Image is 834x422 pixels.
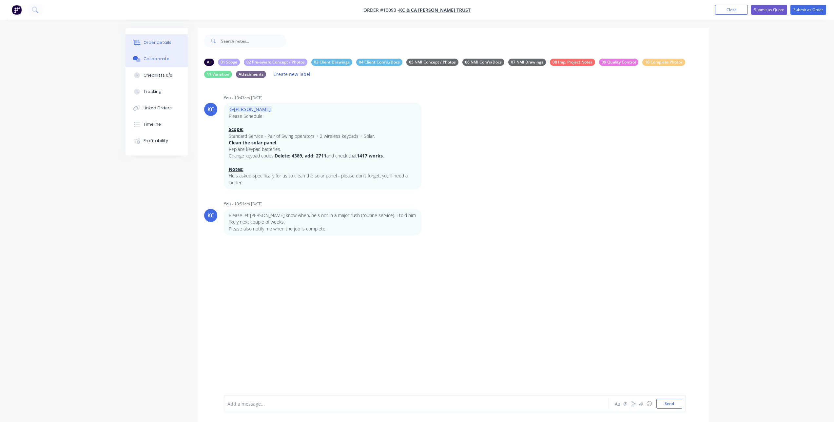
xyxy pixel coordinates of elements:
[399,7,471,13] a: KC & CA [PERSON_NAME] Trust
[614,400,622,408] button: Aa
[229,113,417,119] p: Please Schedule:
[642,59,685,66] div: 10 Complete Photos
[229,166,243,172] strong: Notes:
[144,40,171,46] div: Order details
[204,59,214,66] div: All
[244,59,307,66] div: 02 Pre-award Concept / Photos
[126,67,188,83] button: Checklists 0/0
[229,139,278,146] strong: Clean the solar panel.
[126,83,188,100] button: Tracking
[207,211,214,219] div: KC
[144,121,161,127] div: Timeline
[126,116,188,133] button: Timeline
[144,72,172,78] div: Checklists 0/0
[357,153,383,159] strong: 1417 works
[229,133,417,139] p: Standard Service - Pair of Swing operators + 2 wireless keypads + Solar.
[126,51,188,67] button: Collaborate
[224,201,231,207] div: You
[229,226,417,232] p: Please also notify me when the job is complete.
[229,173,417,186] p: He's asked specifically for us to clean the solar panel - please don't forget, you'll need a ladder.
[232,201,262,207] div: - 10:51am [DATE]
[126,100,188,116] button: Linked Orders
[224,95,231,101] div: You
[715,5,748,15] button: Close
[229,126,243,132] strong: Scope:
[508,59,546,66] div: 07 NMI Drawings
[204,71,232,78] div: 11 Variation
[790,5,826,15] button: Submit as Order
[270,70,314,79] button: Create new label
[221,34,286,47] input: Search notes...
[229,106,272,112] span: @[PERSON_NAME]
[229,153,417,159] p: Change keypad codes: and check that .
[229,212,417,226] p: Please let [PERSON_NAME] know when, he's not in a major rush (routine service). I told him likely...
[232,95,262,101] div: - 10:47am [DATE]
[311,59,352,66] div: 03 Client Drawings
[275,153,326,159] strong: Delete: 4389, add: 2711
[462,59,504,66] div: 06 NMI Com's/Docs
[126,34,188,51] button: Order details
[12,5,22,15] img: Factory
[656,399,682,409] button: Send
[144,56,169,62] div: Collaborate
[229,146,417,153] p: Replace keypad batteries.
[144,105,172,111] div: Linked Orders
[363,7,399,13] span: Order #10093 -
[207,105,214,113] div: KC
[622,400,630,408] button: @
[599,59,638,66] div: 09 Quality Control
[144,138,168,144] div: Profitability
[751,5,787,15] button: Submit as Quote
[645,400,653,408] button: ☺
[406,59,458,66] div: 05 NMI Concept / Photos
[236,71,266,78] div: Attachments
[218,59,240,66] div: 01 Scope
[144,89,162,95] div: Tracking
[550,59,595,66] div: 08 Imp. Project Notes
[126,133,188,149] button: Profitability
[356,59,402,66] div: 04 Client Com's./Docs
